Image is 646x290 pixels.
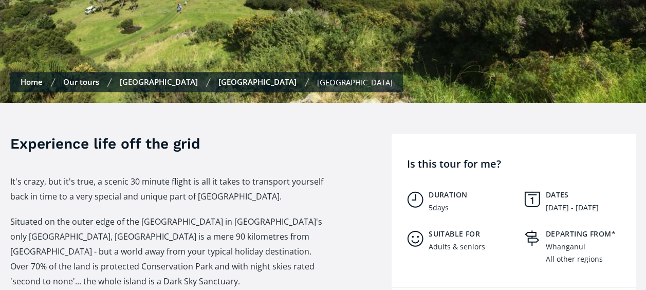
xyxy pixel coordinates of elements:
[218,77,297,87] a: [GEOGRAPHIC_DATA]
[10,134,329,154] h3: Experience life off the grid
[21,77,43,87] a: Home
[433,204,449,212] div: days
[10,174,329,204] p: It's crazy, but it's true, a scenic 30 minute flight is all it takes to transport yourself back i...
[546,190,631,200] h5: Dates
[10,72,403,92] nav: Breadcrumbs
[429,229,514,239] h5: Suitable for
[546,204,599,212] div: [DATE] - [DATE]
[120,77,198,87] a: [GEOGRAPHIC_DATA]
[429,243,485,251] div: Adults & seniors
[317,77,393,87] div: [GEOGRAPHIC_DATA]
[63,77,99,87] a: Our tours
[10,214,329,289] p: Situated on the outer edge of the [GEOGRAPHIC_DATA] in [GEOGRAPHIC_DATA]'s only [GEOGRAPHIC_DATA]...
[546,243,585,251] div: Whanganui
[546,229,631,239] h5: Departing from*
[407,157,631,171] h4: Is this tour for me?
[429,190,514,200] h5: Duration
[546,255,603,264] div: All other regions
[429,204,433,212] div: 5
